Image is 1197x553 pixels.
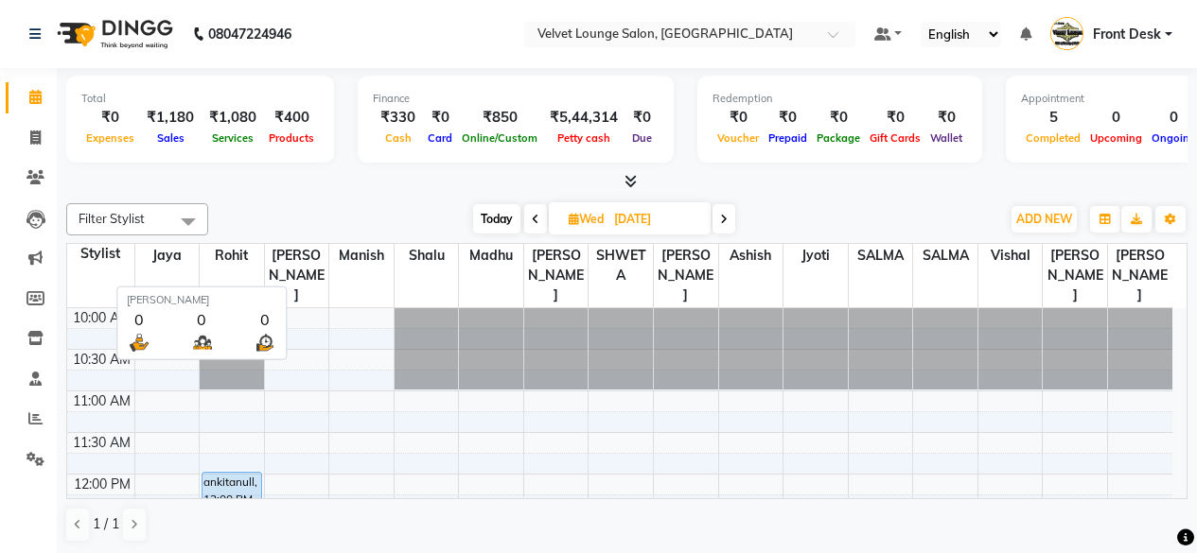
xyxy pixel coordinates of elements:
img: queue.png [190,330,214,354]
div: ₹1,180 [139,107,202,129]
div: 0 [127,307,150,330]
span: [PERSON_NAME] [1108,244,1172,307]
input: 2025-11-12 [608,205,703,233]
span: Gift Cards [865,131,925,145]
img: wait_time.png [253,330,276,354]
div: ankitanull, 12:00 PM-12:30 PM, Hair - Hair Cut ([DEMOGRAPHIC_DATA]) [202,473,261,510]
span: ADD NEW [1016,212,1072,226]
span: Voucher [713,131,764,145]
span: Cash [380,131,416,145]
div: Finance [373,91,659,107]
div: 0 [253,307,276,330]
span: [PERSON_NAME] [654,244,718,307]
div: ₹850 [457,107,542,129]
span: [PERSON_NAME] [524,244,589,307]
span: Products [264,131,319,145]
span: Upcoming [1085,131,1147,145]
button: ADD NEW [1012,206,1077,233]
div: ₹0 [865,107,925,129]
span: Sales [152,131,189,145]
div: ₹0 [764,107,812,129]
span: SHWETA [589,244,653,287]
span: SALMA [849,244,913,268]
span: Completed [1021,131,1085,145]
div: 11:00 AM [69,391,134,411]
div: ₹400 [264,107,319,129]
div: Stylist [67,244,134,264]
span: Online/Custom [457,131,542,145]
span: SALMA [913,244,977,268]
span: Filter Stylist [79,211,145,226]
div: 12:00 PM [70,475,134,494]
span: Due [627,131,657,145]
span: Today [473,204,520,233]
div: 0 [190,307,214,330]
span: Services [207,131,258,145]
div: ₹0 [423,107,457,129]
div: 11:30 AM [69,433,134,453]
div: 5 [1021,107,1085,129]
span: Petty cash [553,131,615,145]
span: Expenses [81,131,139,145]
div: ₹330 [373,107,423,129]
div: 10:30 AM [69,350,134,370]
div: ₹0 [812,107,865,129]
span: ashish [719,244,783,268]
div: 0 [1085,107,1147,129]
div: ₹0 [625,107,659,129]
img: serve.png [127,330,150,354]
div: ₹1,080 [202,107,264,129]
span: Wallet [925,131,967,145]
div: ₹0 [81,107,139,129]
span: Front Desk [1093,25,1161,44]
div: Redemption [713,91,967,107]
span: [PERSON_NAME] [265,244,329,307]
img: Front Desk [1050,17,1083,50]
div: ₹0 [713,107,764,129]
span: madhu [459,244,523,268]
div: ₹5,44,314 [542,107,625,129]
span: Prepaid [764,131,812,145]
img: logo [48,8,178,60]
span: 1 / 1 [93,514,119,534]
span: Manish [329,244,394,268]
span: Jaya [135,244,200,268]
span: Wed [564,212,608,226]
span: shalu [395,244,459,268]
span: vishal [978,244,1043,268]
div: [PERSON_NAME] [127,292,276,308]
span: [PERSON_NAME] [1043,244,1107,307]
span: Package [812,131,865,145]
div: ₹0 [925,107,967,129]
span: Card [423,131,457,145]
b: 08047224946 [208,8,291,60]
div: 10:00 AM [69,308,134,328]
span: Rohit [200,244,264,268]
span: jyoti [783,244,848,268]
div: Total [81,91,319,107]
